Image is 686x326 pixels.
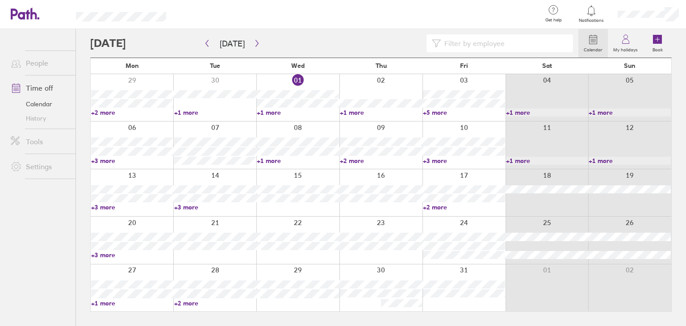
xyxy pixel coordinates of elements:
[608,45,643,53] label: My holidays
[506,157,588,165] a: +1 more
[647,45,668,53] label: Book
[4,158,75,176] a: Settings
[213,36,252,51] button: [DATE]
[578,29,608,58] a: Calendar
[91,157,173,165] a: +3 more
[291,62,305,69] span: Wed
[174,299,256,307] a: +2 more
[257,157,339,165] a: +1 more
[376,62,387,69] span: Thu
[423,203,505,211] a: +2 more
[4,97,75,111] a: Calendar
[578,45,608,53] label: Calendar
[4,79,75,97] a: Time off
[91,109,173,117] a: +2 more
[91,299,173,307] a: +1 more
[340,157,422,165] a: +2 more
[340,109,422,117] a: +1 more
[608,29,643,58] a: My holidays
[125,62,139,69] span: Mon
[174,109,256,117] a: +1 more
[423,157,505,165] a: +3 more
[589,109,671,117] a: +1 more
[423,109,505,117] a: +5 more
[577,4,606,23] a: Notifications
[542,62,552,69] span: Sat
[174,203,256,211] a: +3 more
[539,17,568,23] span: Get help
[624,62,636,69] span: Sun
[643,29,672,58] a: Book
[4,111,75,125] a: History
[91,203,173,211] a: +3 more
[4,133,75,150] a: Tools
[257,109,339,117] a: +1 more
[441,35,568,52] input: Filter by employee
[4,54,75,72] a: People
[577,18,606,23] span: Notifications
[589,157,671,165] a: +1 more
[210,62,220,69] span: Tue
[91,251,173,259] a: +3 more
[460,62,468,69] span: Fri
[506,109,588,117] a: +1 more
